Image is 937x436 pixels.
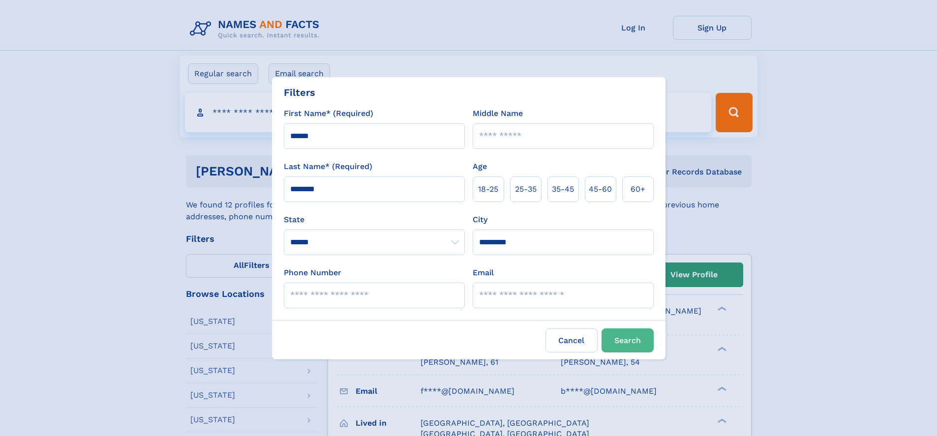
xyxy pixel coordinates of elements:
div: Filters [284,85,315,100]
label: City [473,214,487,226]
label: Middle Name [473,108,523,119]
span: 35‑45 [552,183,574,195]
label: First Name* (Required) [284,108,373,119]
span: 60+ [631,183,645,195]
button: Search [602,328,654,352]
label: State [284,214,465,226]
label: Last Name* (Required) [284,161,372,173]
label: Phone Number [284,267,341,279]
span: 25‑35 [515,183,537,195]
label: Age [473,161,487,173]
label: Cancel [545,328,598,352]
span: 18‑25 [478,183,498,195]
span: 45‑60 [589,183,612,195]
label: Email [473,267,494,279]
